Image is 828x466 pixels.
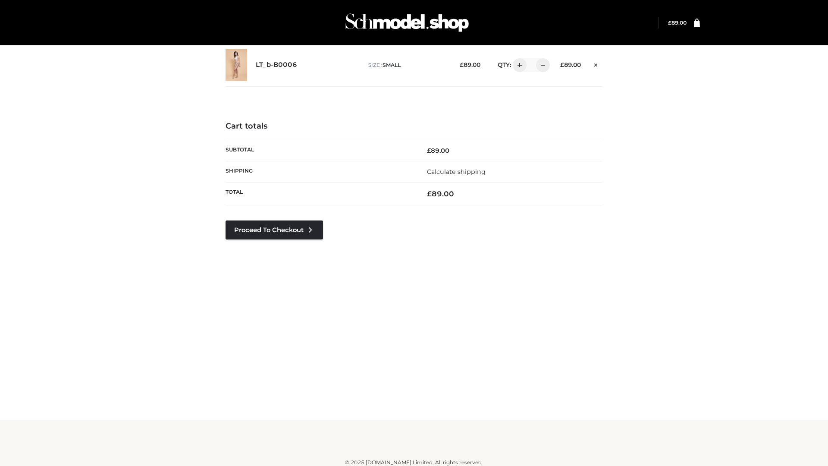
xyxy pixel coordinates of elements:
img: LT_b-B0006 - SMALL [226,49,247,81]
span: £ [427,189,432,198]
a: Calculate shipping [427,168,486,176]
a: Proceed to Checkout [226,220,323,239]
p: size : [368,61,446,69]
div: QTY: [489,58,547,72]
bdi: 89.00 [427,189,454,198]
th: Total [226,183,414,205]
span: £ [460,61,464,68]
a: LT_b-B0006 [256,61,297,69]
span: £ [560,61,564,68]
img: Schmodel Admin 964 [342,6,472,40]
span: SMALL [383,62,401,68]
th: Shipping [226,161,414,182]
h4: Cart totals [226,122,602,131]
bdi: 89.00 [460,61,480,68]
bdi: 89.00 [668,19,687,26]
a: Remove this item [590,58,602,69]
span: £ [668,19,671,26]
span: £ [427,147,431,154]
bdi: 89.00 [560,61,581,68]
bdi: 89.00 [427,147,449,154]
th: Subtotal [226,140,414,161]
a: £89.00 [668,19,687,26]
